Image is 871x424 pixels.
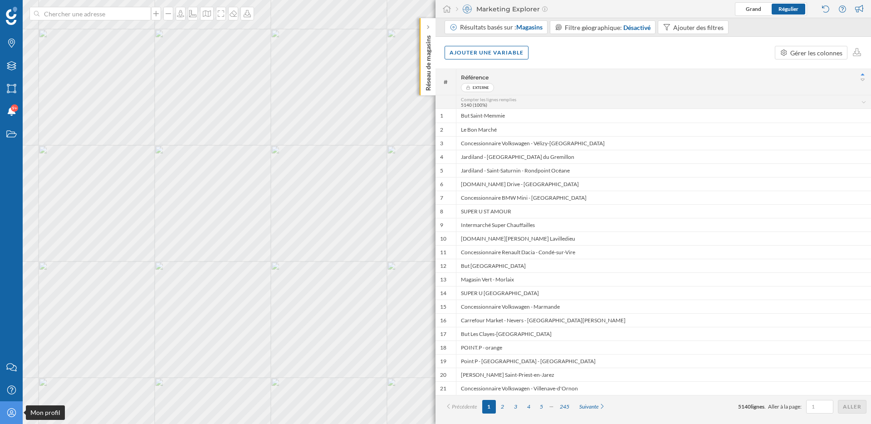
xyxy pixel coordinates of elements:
[440,194,443,202] span: 7
[456,191,871,204] div: Concessionnaire BMW Mini - [GEOGRAPHIC_DATA]
[440,153,443,161] span: 4
[440,235,446,242] span: 10
[12,104,17,113] span: 9+
[440,181,443,188] span: 6
[440,371,446,379] span: 20
[440,290,446,297] span: 14
[565,24,622,31] span: Filtre géographique:
[456,177,871,191] div: [DOMAIN_NAME] Drive - [GEOGRAPHIC_DATA]
[440,112,443,119] span: 1
[440,249,446,256] span: 11
[456,368,871,381] div: [PERSON_NAME] Saint-Priest-en-Jarez
[456,204,871,218] div: SUPER U ST AMOUR
[18,6,62,15] span: Assistance
[778,5,798,12] span: Régulier
[456,218,871,232] div: Intermarché Super Chauffailles
[440,344,446,351] span: 18
[461,74,489,81] span: Référence
[440,262,446,270] span: 12
[473,83,489,92] span: Externe
[456,232,871,245] div: [DOMAIN_NAME][PERSON_NAME] Lavilledieu
[440,208,443,215] span: 8
[460,23,543,32] div: Résultats basés sur :
[456,150,871,163] div: Jardiland - [GEOGRAPHIC_DATA] du Gremillon
[440,317,446,324] span: 16
[751,403,764,410] span: lignes
[456,5,548,14] div: Marketing Explorer
[456,300,871,313] div: Concessionnaire Volkswagen - Marmande
[461,97,516,102] span: Compter les lignes remplies
[456,381,871,395] div: Concessionnaire Volkswagen - Villenave-d'Ornon
[456,245,871,259] div: Concessionnaire Renault Dacia - Condé-sur-Vire
[26,405,65,420] div: Mon profil
[440,358,446,365] span: 19
[424,32,433,91] p: Réseau de magasins
[746,5,761,12] span: Grand
[456,272,871,286] div: Magasin Vert - Morlaix
[738,403,751,410] span: 5140
[456,163,871,177] div: Jardiland - Saint-Saturnin - Rondpoint Océane
[456,109,871,123] div: But Saint-Memmie
[456,136,871,150] div: Concessionnaire Volkswagen - Vélizy-[GEOGRAPHIC_DATA]
[809,402,831,411] input: 1
[456,327,871,340] div: But Les Clayes-[GEOGRAPHIC_DATA]
[790,48,842,58] div: Gérer les colonnes
[440,222,443,229] span: 9
[456,123,871,136] div: Le Bon Marché
[440,140,443,147] span: 3
[456,286,871,300] div: SUPER U [GEOGRAPHIC_DATA]
[440,330,446,338] span: 17
[6,7,17,25] img: Logo Geoblink
[440,126,443,133] span: 2
[456,313,871,327] div: Carrefour Market - Nevers - [GEOGRAPHIC_DATA][PERSON_NAME]
[673,23,724,32] div: Ajouter des filtres
[456,259,871,272] div: But [GEOGRAPHIC_DATA]
[440,276,446,283] span: 13
[516,23,543,31] span: Magasins
[623,23,651,32] div: Désactivé
[456,340,871,354] div: POINT.P - orange
[768,403,802,411] span: Aller à la page:
[764,403,766,410] span: .
[440,385,446,392] span: 21
[440,78,451,86] span: #
[440,167,443,174] span: 5
[440,303,446,311] span: 15
[456,354,871,368] div: Point P - [GEOGRAPHIC_DATA] - [GEOGRAPHIC_DATA]
[463,5,472,14] img: explorer.svg
[461,102,487,108] span: 5140 (100%)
